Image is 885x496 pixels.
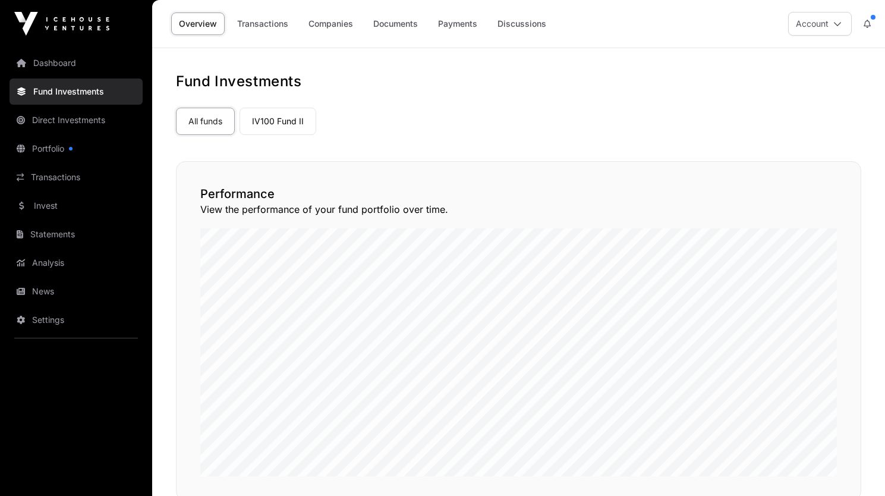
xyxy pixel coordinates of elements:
a: All funds [176,108,235,135]
h1: Fund Investments [176,72,861,91]
a: Transactions [229,12,296,35]
a: Discussions [490,12,554,35]
a: Direct Investments [10,107,143,133]
a: Transactions [10,164,143,190]
a: Statements [10,221,143,247]
p: View the performance of your fund portfolio over time. [200,202,837,216]
button: Account [788,12,852,36]
img: Icehouse Ventures Logo [14,12,109,36]
a: Overview [171,12,225,35]
a: News [10,278,143,304]
h2: Performance [200,186,837,202]
a: Companies [301,12,361,35]
a: Portfolio [10,136,143,162]
a: Dashboard [10,50,143,76]
a: Fund Investments [10,79,143,105]
a: Documents [366,12,426,35]
a: Invest [10,193,143,219]
a: IV100 Fund II [240,108,316,135]
iframe: Chat Widget [826,439,885,496]
a: Settings [10,307,143,333]
a: Payments [430,12,485,35]
a: Analysis [10,250,143,276]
